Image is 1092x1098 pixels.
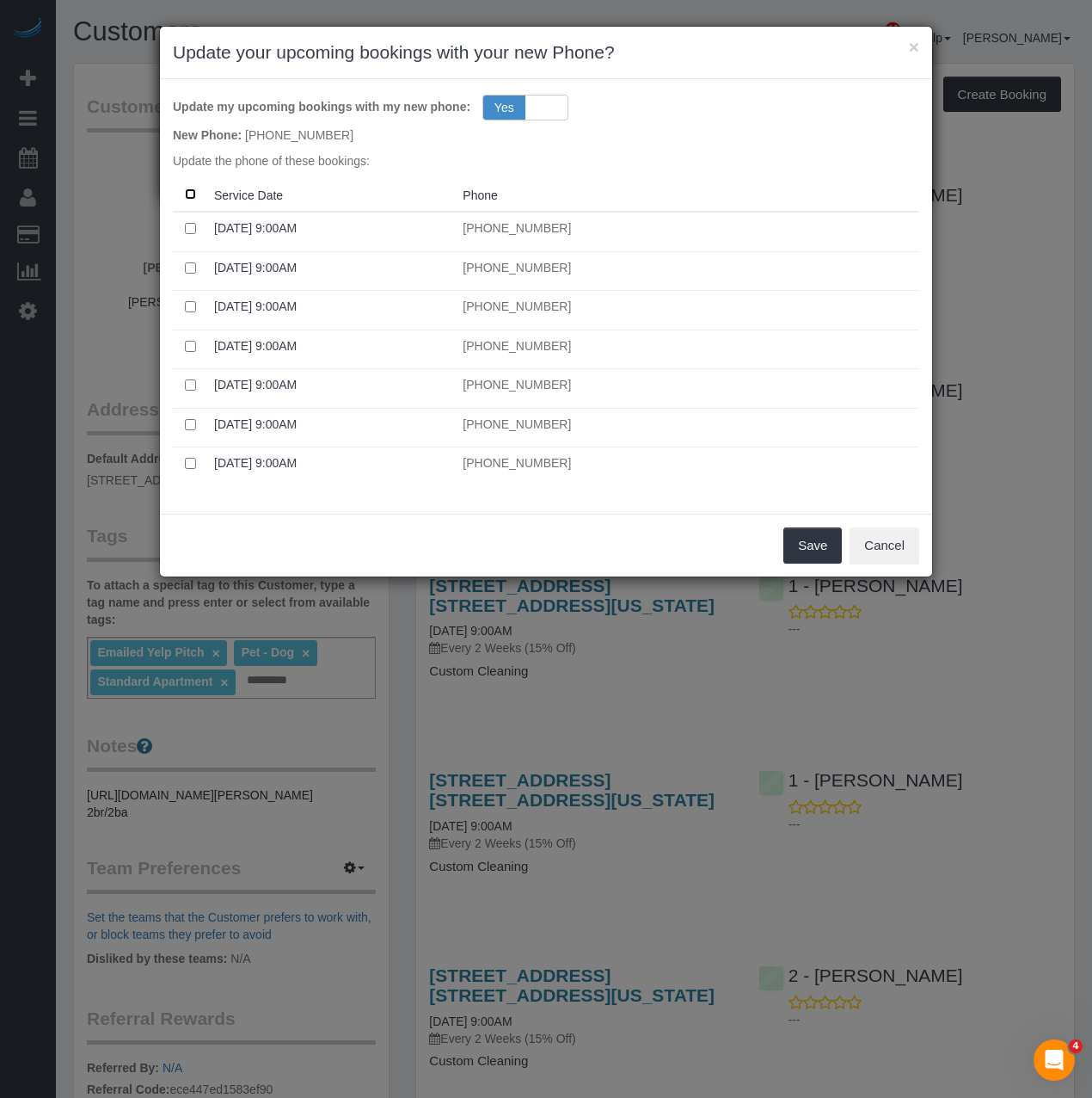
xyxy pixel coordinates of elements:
[1034,1039,1075,1081] iframe: Intercom live chat
[173,120,242,144] label: New Phone:
[214,299,297,313] a: [DATE] 9:00AM
[173,40,919,65] h3: Update your upcoming bookings with your new Phone?
[207,447,456,486] td: Service Date
[456,330,919,369] td: Phone
[456,178,919,212] th: Phone
[483,96,525,120] span: Yes
[463,298,912,315] p: [PHONE_NUMBER]
[173,152,919,170] p: Update the phone of these bookings:
[463,376,912,393] p: [PHONE_NUMBER]
[207,408,456,447] td: Service Date
[456,447,919,486] td: Phone
[783,527,842,564] button: Save
[207,330,456,369] td: Service Date
[456,408,919,447] td: Phone
[850,527,919,564] button: Cancel
[456,369,919,409] td: Phone
[245,128,353,142] span: [PHONE_NUMBER]
[463,219,912,237] p: [PHONE_NUMBER]
[214,417,297,431] a: [DATE] 9:00AM
[214,456,297,470] a: [DATE] 9:00AM
[456,291,919,330] td: Phone
[463,337,912,355] p: [PHONE_NUMBER]
[214,261,297,274] a: [DATE] 9:00AM
[207,178,456,212] th: Service Date
[909,38,919,56] button: ×
[1069,1039,1083,1053] span: 4
[214,339,297,353] a: [DATE] 9:00AM
[207,251,456,291] td: Service Date
[456,251,919,291] td: Phone
[207,212,456,251] td: Service Date
[214,378,297,392] a: [DATE] 9:00AM
[214,221,297,235] a: [DATE] 9:00AM
[463,416,912,433] p: [PHONE_NUMBER]
[173,92,470,115] label: Update my upcoming bookings with my new phone:
[463,259,912,276] p: [PHONE_NUMBER]
[207,291,456,330] td: Service Date
[207,369,456,409] td: Service Date
[463,454,912,472] p: [PHONE_NUMBER]
[456,212,919,251] td: Phone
